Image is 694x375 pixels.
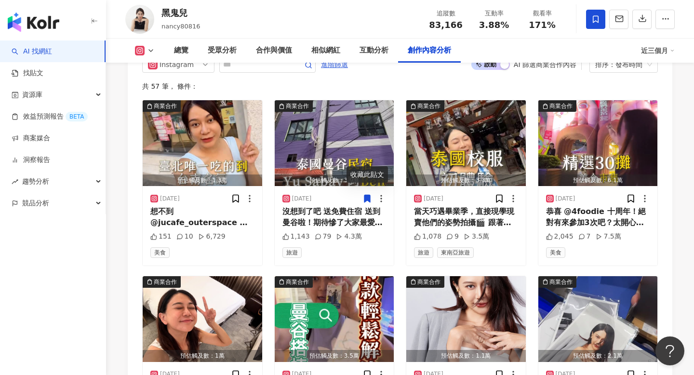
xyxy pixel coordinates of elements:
div: 商業合作 [154,101,177,111]
span: 旅遊 [414,247,433,258]
div: 商業合作 [549,101,573,111]
div: 互動率 [476,9,512,18]
div: 預估觸及數：1.3萬 [143,174,262,187]
div: 1,143 [282,232,310,241]
div: 10 [176,232,193,241]
img: logo [8,13,59,32]
button: 商業合作預估觸及數：3.9萬 [275,100,394,186]
iframe: Help Scout Beacon - Open [655,336,684,365]
div: 排序：發布時間 [595,57,643,72]
div: 7.5萬 [596,232,621,241]
div: 預估觸及數：6.1萬 [538,174,658,187]
div: 互動分析 [360,45,388,56]
button: 商業合作預估觸及數：3.3萬 [406,100,526,186]
button: 商業合作預估觸及數：2.1萬 [538,276,658,362]
div: 商業合作 [286,101,309,111]
div: 151 [150,232,172,241]
div: 預估觸及數：3.5萬 [275,350,394,362]
div: 沒想到了吧 送免費住宿 送到曼谷啦！期待慘了大家最愛去吃美食，逛街買小物的曼谷！ [PERSON_NAME]民宿 直接送三名「雙人設計房一晚」 影片是四人房：也非常推薦直接加購找四閨蜜一起去！ ... [282,206,387,228]
div: 6,729 [198,232,226,241]
div: 創作內容分析 [408,45,451,56]
img: post-image [143,100,262,186]
div: AI 篩選商業合作內容 [514,61,576,68]
img: KOL Avatar [125,5,154,34]
div: 合作與價值 [256,45,292,56]
img: post-image [406,276,526,362]
button: 商業合作預估觸及數：1.3萬 [143,100,262,186]
button: 進階篩選 [320,56,348,72]
span: 3.88% [479,20,509,30]
span: 進階篩選 [321,57,348,72]
span: rise [12,178,18,185]
div: 黑鬼兒 [161,7,200,19]
div: [DATE] [556,195,575,203]
div: Instagram [160,57,191,72]
button: 商業合作預估觸及數：1.1萬 [406,276,526,362]
span: nancy80816 [161,23,200,30]
img: post-image [406,100,526,186]
div: [DATE] [424,195,443,203]
a: 洞察報告 [12,155,50,165]
button: 商業合作預估觸及數：6.1萬 [538,100,658,186]
div: 觀看率 [524,9,561,18]
div: 收藏此貼文 [347,166,388,183]
span: 171% [529,20,556,30]
span: 東南亞旅遊 [437,247,474,258]
span: 趨勢分析 [22,171,49,192]
div: 商業合作 [549,277,573,287]
div: 恭喜 @4foodie 十周年！絕對有來參加3次吧？太開心啦 本來很想挑戰30間😋但胃根本塞不下啦😭 太想把每一間都吃完跟大家分享了 我自己真的很愛檸檬雪酪那杯，還有富婆醬炸雞以及海鮮可樂餅是意... [546,206,650,228]
img: post-image [143,276,262,362]
div: 商業合作 [417,101,440,111]
div: 2,045 [546,232,574,241]
span: 美食 [546,247,565,258]
div: 相似網紅 [311,45,340,56]
div: 3.5萬 [464,232,489,241]
div: 商業合作 [417,277,440,287]
a: 找貼文 [12,68,43,78]
img: post-image [275,100,394,186]
div: 4.3萬 [336,232,361,241]
div: [DATE] [292,195,312,203]
img: post-image [538,100,658,186]
div: 商業合作 [154,277,177,287]
div: 商業合作 [286,277,309,287]
div: 近三個月 [641,43,675,58]
span: 旅遊 [282,247,302,258]
img: post-image [275,276,394,362]
span: 競品分析 [22,192,49,214]
div: 受眾分析 [208,45,237,56]
div: 預估觸及數：2.1萬 [538,350,658,362]
div: 想不到 @jucafe_outerspace 咖啡廳能有隱藏版美食吧！ 這款牛肉麵我真的會想念⋯ 🌟 @nancy20230523 小漬女泡菜活動試吃販售10.11 [DATE] 12:30-賣... [150,206,254,228]
div: 追蹤數 [427,9,464,18]
button: 商業合作預估觸及數：1萬 [143,276,262,362]
span: 資源庫 [22,84,42,106]
button: 商業合作預估觸及數：3.5萬 [275,276,394,362]
span: 美食 [150,247,170,258]
a: 效益預測報告BETA [12,112,88,121]
div: 7 [578,232,591,241]
div: 總覽 [174,45,188,56]
div: 預估觸及數：1萬 [143,350,262,362]
div: 當天巧遇畢業季，直接現學現賣他們的姿勢拍攝🎬 跟著 @wilson_811 來曼谷拍校服 實在是太可愛了，沒想到除了傳統服飾，竟然還有校服這個選擇👏 我們是直接買斷就可以穿一整天+頭飾我的是泰銖... [414,206,518,228]
span: 83,166 [429,20,462,30]
div: 預估觸及數：3.3萬 [406,174,526,187]
div: 預估觸及數：1.1萬 [406,350,526,362]
a: 商案媒合 [12,134,50,143]
a: searchAI 找網紅 [12,47,52,56]
img: post-image [538,276,658,362]
div: [DATE] [160,195,180,203]
div: 共 57 筆 ， 條件： [142,82,658,90]
div: 79 [315,232,332,241]
div: 1,078 [414,232,441,241]
div: 預估觸及數：3.9萬 [275,174,394,187]
div: 9 [446,232,459,241]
